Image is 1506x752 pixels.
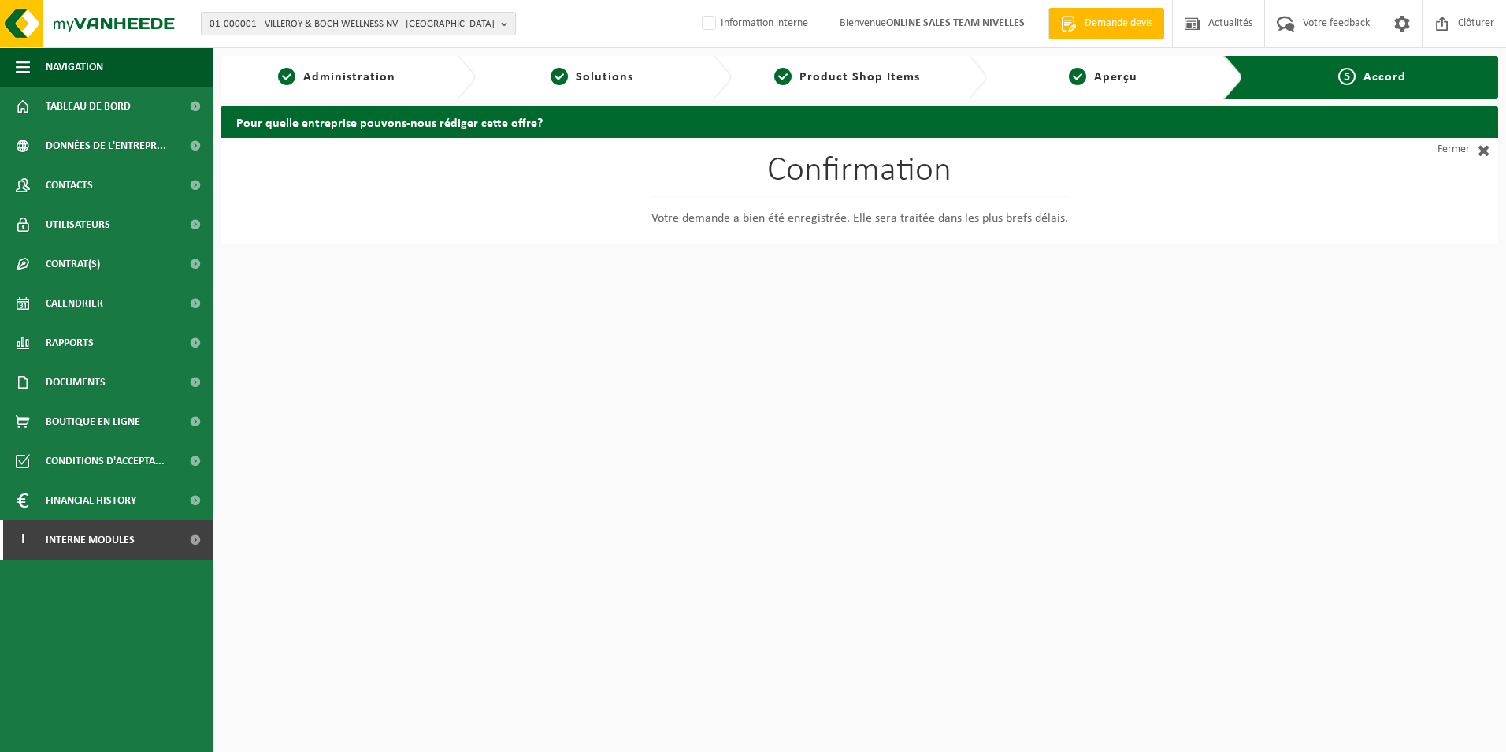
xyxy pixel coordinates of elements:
[16,520,30,560] span: I
[484,68,699,87] a: 2Solutions
[46,47,103,87] span: Navigation
[46,363,106,402] span: Documents
[1255,68,1490,87] a: 5Accord
[46,166,93,205] span: Contacts
[1048,8,1164,39] a: Demande devis
[1094,71,1137,84] span: Aperçu
[995,68,1211,87] a: 4Aperçu
[651,154,1068,197] h1: Confirmation
[210,13,495,36] span: 01-000001 - VILLEROY & BOCH WELLNESS NV - [GEOGRAPHIC_DATA]
[551,68,568,85] span: 2
[46,205,110,244] span: Utilisateurs
[46,441,165,481] span: Conditions d'accepta...
[201,12,516,35] button: 01-000001 - VILLEROY & BOCH WELLNESS NV - [GEOGRAPHIC_DATA]
[303,71,395,84] span: Administration
[699,12,808,35] label: Information interne
[1081,16,1156,32] span: Demande devis
[651,209,1068,228] p: Votre demande a bien été enregistrée. Elle sera traitée dans les plus brefs délais.
[774,68,792,85] span: 3
[886,17,1025,29] strong: ONLINE SALES TEAM NIVELLES
[799,71,920,84] span: Product Shop Items
[228,68,444,87] a: 1Administration
[46,244,100,284] span: Contrat(s)
[1356,138,1498,162] a: Fermer
[46,402,140,441] span: Boutique en ligne
[740,68,955,87] a: 3Product Shop Items
[278,68,295,85] span: 1
[1338,68,1356,85] span: 5
[46,323,94,363] span: Rapports
[46,481,136,520] span: Financial History
[1069,68,1086,85] span: 4
[221,106,1498,137] h2: Pour quelle entreprise pouvons-nous rédiger cette offre?
[46,126,166,166] span: Données de l'entrepr...
[1363,71,1406,84] span: Accord
[46,87,131,126] span: Tableau de bord
[46,284,103,323] span: Calendrier
[46,520,135,560] span: Interne modules
[576,71,633,84] span: Solutions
